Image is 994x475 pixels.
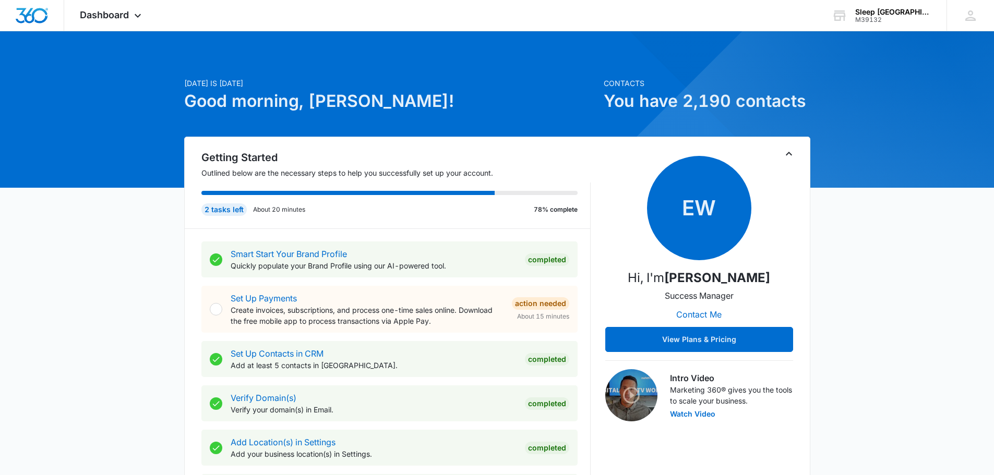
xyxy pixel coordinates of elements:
button: View Plans & Pricing [605,327,793,352]
p: Outlined below are the necessary steps to help you successfully set up your account. [201,167,591,178]
button: Contact Me [666,302,732,327]
button: Watch Video [670,410,715,418]
h3: Intro Video [670,372,793,384]
h2: Getting Started [201,150,591,165]
div: account name [855,8,931,16]
h1: Good morning, [PERSON_NAME]! [184,89,597,114]
div: Completed [525,397,569,410]
a: Verify Domain(s) [231,393,296,403]
strong: [PERSON_NAME] [664,270,770,285]
div: Completed [525,253,569,266]
p: Add at least 5 contacts in [GEOGRAPHIC_DATA]. [231,360,517,371]
div: 2 tasks left [201,203,247,216]
span: EW [647,156,751,260]
span: Dashboard [80,9,129,20]
p: Hi, I'm [628,269,770,287]
p: Add your business location(s) in Settings. [231,448,517,459]
p: Marketing 360® gives you the tools to scale your business. [670,384,793,406]
a: Set Up Contacts in CRM [231,348,324,359]
p: About 20 minutes [253,205,305,214]
div: Completed [525,442,569,454]
p: Contacts [604,78,810,89]
a: Add Location(s) in Settings [231,437,336,447]
div: account id [855,16,931,23]
p: Success Manager [665,289,734,302]
div: Action Needed [512,297,569,310]
h1: You have 2,190 contacts [604,89,810,114]
p: Create invoices, subscriptions, and process one-time sales online. Download the free mobile app t... [231,305,504,326]
p: [DATE] is [DATE] [184,78,597,89]
a: Set Up Payments [231,293,297,303]
div: Completed [525,353,569,366]
p: 78% complete [534,205,578,214]
span: About 15 minutes [517,312,569,321]
a: Smart Start Your Brand Profile [231,249,347,259]
img: Intro Video [605,369,657,421]
p: Verify your domain(s) in Email. [231,404,517,415]
p: Quickly populate your Brand Profile using our AI-powered tool. [231,260,517,271]
button: Toggle Collapse [783,148,795,160]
